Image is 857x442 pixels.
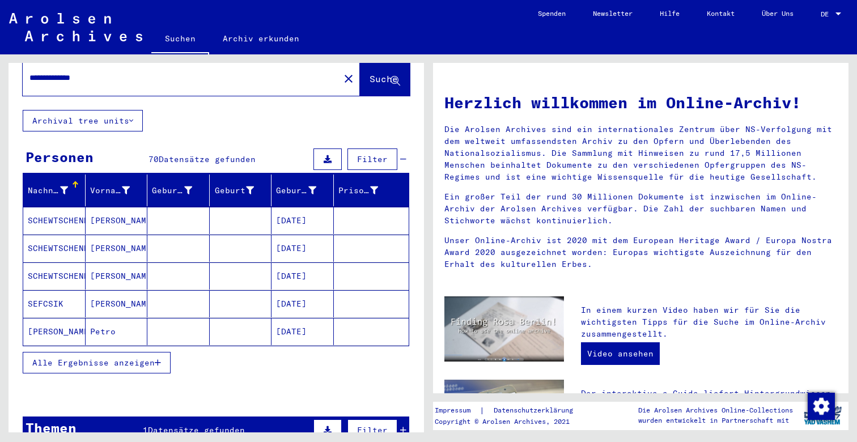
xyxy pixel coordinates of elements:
[28,181,85,199] div: Nachname
[334,175,409,206] mat-header-cell: Prisoner #
[28,185,68,197] div: Nachname
[86,175,148,206] mat-header-cell: Vorname
[23,175,86,206] mat-header-cell: Nachname
[444,124,837,183] p: Die Arolsen Archives sind ein internationales Zentrum über NS-Verfolgung mit dem weltweit umfasse...
[338,181,396,199] div: Prisoner #
[90,185,130,197] div: Vorname
[801,401,844,430] img: yv_logo.png
[86,235,148,262] mat-cell: [PERSON_NAME]
[209,25,313,52] a: Archiv erkunden
[271,318,334,345] mat-cell: [DATE]
[370,73,398,84] span: Suche
[32,358,155,368] span: Alle Ergebnisse anzeigen
[152,181,209,199] div: Geburtsname
[210,175,272,206] mat-header-cell: Geburt‏
[342,72,355,86] mat-icon: close
[26,147,94,167] div: Personen
[444,296,564,362] img: video.jpg
[444,91,837,114] h1: Herzlich willkommen im Online-Archiv!
[9,13,142,41] img: Arolsen_neg.svg
[357,425,388,435] span: Filter
[638,405,793,415] p: Die Arolsen Archives Online-Collections
[271,290,334,317] mat-cell: [DATE]
[86,290,148,317] mat-cell: [PERSON_NAME]
[581,304,837,340] p: In einem kurzen Video haben wir für Sie die wichtigsten Tipps für die Suche im Online-Archiv zusa...
[23,352,171,373] button: Alle Ergebnisse anzeigen
[435,405,480,416] a: Impressum
[159,154,256,164] span: Datensätze gefunden
[360,61,410,96] button: Suche
[485,405,587,416] a: Datenschutzerklärung
[214,181,271,199] div: Geburt‏
[149,154,159,164] span: 70
[347,419,397,441] button: Filter
[444,191,837,227] p: Ein großer Teil der rund 30 Millionen Dokumente ist inzwischen im Online-Archiv der Arolsen Archi...
[808,393,835,420] img: Zustimmung ändern
[214,185,254,197] div: Geburt‏
[435,416,587,427] p: Copyright © Arolsen Archives, 2021
[347,148,397,170] button: Filter
[23,262,86,290] mat-cell: SCHEWTSCHENKO
[271,207,334,234] mat-cell: [DATE]
[638,415,793,426] p: wurden entwickelt in Partnerschaft mit
[276,185,316,197] div: Geburtsdatum
[271,175,334,206] mat-header-cell: Geburtsdatum
[581,342,660,365] a: Video ansehen
[23,318,86,345] mat-cell: [PERSON_NAME]
[821,10,833,18] span: DE
[271,235,334,262] mat-cell: [DATE]
[338,185,379,197] div: Prisoner #
[90,181,147,199] div: Vorname
[357,154,388,164] span: Filter
[86,318,148,345] mat-cell: Petro
[23,290,86,317] mat-cell: SEFCSIK
[151,25,209,54] a: Suchen
[337,67,360,90] button: Clear
[148,425,245,435] span: Datensätze gefunden
[23,235,86,262] mat-cell: SCHEWTSCHENKO
[147,175,210,206] mat-header-cell: Geburtsname
[143,425,148,435] span: 1
[152,185,192,197] div: Geburtsname
[271,262,334,290] mat-cell: [DATE]
[86,207,148,234] mat-cell: [PERSON_NAME]
[23,207,86,234] mat-cell: SCHEWTSCHENKO
[86,262,148,290] mat-cell: [PERSON_NAME]
[26,418,77,438] div: Themen
[444,235,837,270] p: Unser Online-Archiv ist 2020 mit dem European Heritage Award / Europa Nostra Award 2020 ausgezeic...
[23,110,143,131] button: Archival tree units
[435,405,587,416] div: |
[276,181,333,199] div: Geburtsdatum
